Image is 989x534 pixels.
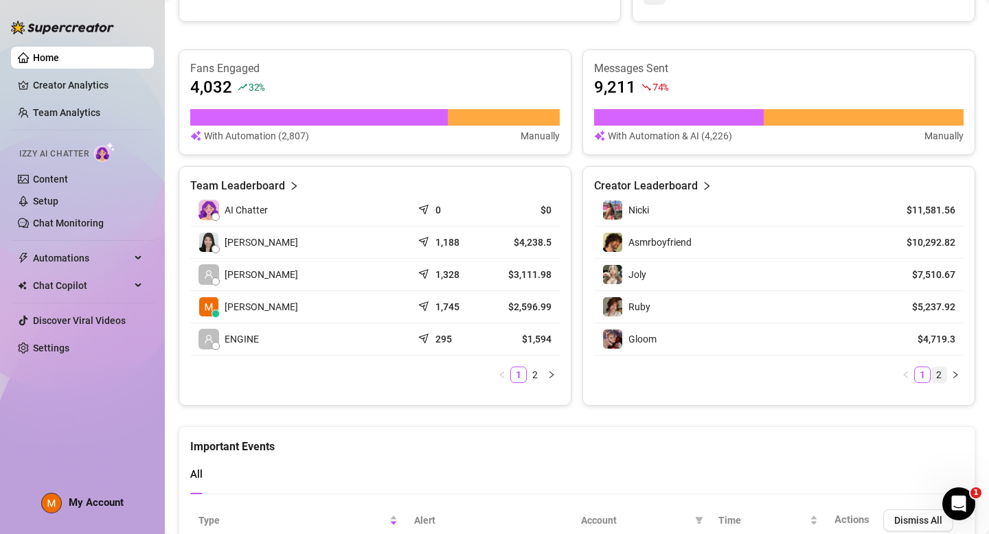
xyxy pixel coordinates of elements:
img: Gloom [603,329,622,349]
span: 74 % [652,80,668,93]
img: AI Chatter [94,142,115,162]
img: Nicki [603,200,622,220]
article: $11,581.56 [893,203,955,217]
span: Chat Copilot [33,275,130,297]
span: 32 % [249,80,264,93]
span: 1 [970,487,981,498]
span: send [418,266,432,279]
span: [PERSON_NAME] [225,235,298,250]
a: Team Analytics [33,107,100,118]
article: $0 [494,203,552,217]
article: $3,111.98 [494,268,552,281]
span: thunderbolt [18,253,29,264]
button: right [543,367,560,383]
article: 9,211 [594,76,636,98]
li: Previous Page [494,367,510,383]
article: 4,032 [190,76,232,98]
span: Dismiss All [894,515,942,526]
span: right [702,178,712,194]
span: Gloom [628,334,657,345]
article: Fans Engaged [190,61,560,76]
span: filter [695,516,703,524]
article: Creator Leaderboard [594,178,698,194]
img: izzy-ai-chatter-avatar-DDCN_rTZ.svg [198,200,219,220]
button: Dismiss All [883,509,953,531]
img: svg%3e [594,128,605,143]
div: Important Events [190,427,964,455]
img: ACg8ocITEcKBX86dV0Vkp1gS6gvahtu6LOwHQX5YNuY6Ojb6XrVw_A=s96-c [42,494,61,513]
span: user [204,270,214,279]
article: $1,594 [494,332,552,346]
a: Home [33,52,59,63]
iframe: Intercom live chat [942,487,975,520]
button: left [898,367,914,383]
span: Joly [628,269,646,280]
article: Messages Sent [594,61,964,76]
span: send [418,298,432,312]
li: Next Page [947,367,964,383]
a: Setup [33,196,58,207]
article: $10,292.82 [893,235,955,249]
article: With Automation (2,807) [204,128,309,143]
span: user [204,334,214,344]
span: send [418,233,432,247]
span: right [289,178,299,194]
img: Mila Engine [199,297,218,316]
img: Johaina Therese… [199,233,218,252]
li: Next Page [543,367,560,383]
span: Account [581,513,690,528]
img: svg%3e [190,128,201,143]
span: send [418,201,432,215]
article: $5,237.92 [893,300,955,314]
a: Discover Viral Videos [33,315,126,326]
span: left [498,371,506,379]
a: 2 [931,367,946,382]
a: Creator Analytics [33,74,143,96]
article: 295 [435,332,452,346]
img: logo-BBDzfeDw.svg [11,21,114,34]
span: rise [238,82,247,92]
button: left [494,367,510,383]
article: 1,745 [435,300,459,314]
span: Time [718,513,807,528]
span: AI Chatter [225,202,268,218]
li: 1 [914,367,931,383]
span: fall [641,82,651,92]
span: send [418,330,432,344]
article: Manually [924,128,964,143]
img: Chat Copilot [18,281,27,290]
li: Previous Page [898,367,914,383]
article: With Automation & AI (4,226) [608,128,732,143]
article: 1,188 [435,235,459,249]
img: Asmrboyfriend [603,233,622,252]
span: ENGINE [225,332,259,347]
button: right [947,367,964,383]
a: 1 [915,367,930,382]
span: filter [692,510,706,531]
span: My Account [69,496,124,509]
span: right [951,371,959,379]
article: 0 [435,203,441,217]
article: Manually [521,128,560,143]
article: $7,510.67 [893,268,955,281]
li: 1 [510,367,527,383]
a: 1 [511,367,526,382]
span: right [547,371,556,379]
span: left [902,371,910,379]
img: Joly [603,265,622,284]
span: Actions [834,513,869,526]
img: Ruby [603,297,622,316]
article: Team Leaderboard [190,178,285,194]
article: $2,596.99 [494,300,552,314]
li: 2 [931,367,947,383]
li: 2 [527,367,543,383]
span: [PERSON_NAME] [225,267,298,282]
article: 1,328 [435,268,459,281]
span: [PERSON_NAME] [225,299,298,314]
span: All [190,468,203,480]
span: Nicki [628,205,649,216]
article: $4,238.5 [494,235,552,249]
span: Ruby [628,301,650,312]
a: Settings [33,343,69,353]
a: Chat Monitoring [33,218,104,229]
